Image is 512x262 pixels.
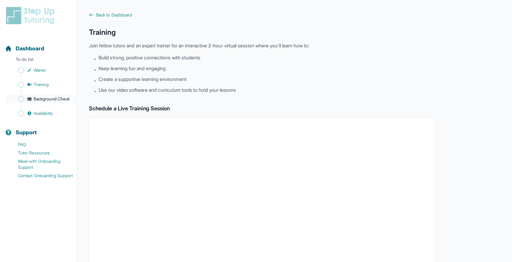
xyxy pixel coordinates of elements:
span: Training [34,82,49,88]
a: Back to Dashboard [89,12,435,18]
a: Waiver [5,66,77,74]
span: • [94,66,96,73]
a: Availability [5,109,77,118]
span: Use our video software and curriculum tools to hold your lessons [99,86,236,94]
span: Availability [34,110,53,116]
h1: Training [89,28,435,37]
span: Back to Dashboard [96,12,132,18]
h2: Schedule a Live Training Session [89,104,435,113]
a: Contact Onboarding Support [5,171,77,180]
a: Training [5,80,77,89]
p: Join fellow tutors and an expert trainer for an interactive 2-hour virtual session where you'll l... [89,42,435,49]
span: Build strong, positive connections with students [99,54,200,61]
span: • [94,77,96,84]
span: Create a supportive learning environment [99,76,187,83]
a: FAQ [5,140,77,149]
span: Waiver [34,67,46,73]
p: To-do list [2,56,74,65]
span: Keep learning fun and engaging [99,65,166,72]
a: Dashboard [5,44,44,53]
button: Support [2,119,74,139]
a: Background Check [5,95,77,103]
span: Background Check [34,96,70,102]
span: Support [16,128,37,137]
button: Dashboard [2,35,74,55]
span: Dashboard [16,44,44,53]
a: Tutor Resources [5,149,77,157]
span: • [94,55,96,62]
a: Meet with Onboarding Support [5,157,77,171]
span: • [94,88,96,95]
img: logo [5,6,58,25]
